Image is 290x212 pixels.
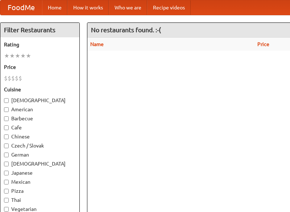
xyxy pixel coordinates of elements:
input: Vegetarian [4,207,9,212]
a: Who we are [109,0,147,15]
label: Barbecue [4,115,76,122]
input: Thai [4,198,9,203]
label: [DEMOGRAPHIC_DATA] [4,160,76,167]
input: German [4,153,9,157]
li: $ [4,74,8,82]
li: $ [11,74,15,82]
a: Home [42,0,67,15]
h4: Filter Restaurants [0,23,79,37]
h5: Rating [4,41,76,48]
label: American [4,106,76,113]
li: $ [15,74,18,82]
a: Name [90,41,104,47]
input: American [4,107,9,112]
input: Mexican [4,180,9,184]
h5: Cuisine [4,86,76,93]
input: Czech / Slovak [4,144,9,148]
label: Japanese [4,169,76,176]
a: Recipe videos [147,0,191,15]
input: Barbecue [4,116,9,121]
h5: Price [4,63,76,71]
a: FoodMe [0,0,42,15]
a: How it works [67,0,109,15]
label: Chinese [4,133,76,140]
label: Thai [4,196,76,204]
li: ★ [26,52,31,60]
label: Czech / Slovak [4,142,76,149]
input: Cafe [4,125,9,130]
input: Pizza [4,189,9,194]
li: $ [8,74,11,82]
a: Price [257,41,269,47]
input: Chinese [4,134,9,139]
input: Japanese [4,171,9,175]
li: ★ [4,52,9,60]
li: ★ [15,52,20,60]
label: [DEMOGRAPHIC_DATA] [4,97,76,104]
label: Pizza [4,187,76,195]
label: Mexican [4,178,76,186]
li: ★ [20,52,26,60]
ng-pluralize: No restaurants found. :-( [91,26,161,33]
label: German [4,151,76,158]
li: $ [18,74,22,82]
input: [DEMOGRAPHIC_DATA] [4,98,9,103]
input: [DEMOGRAPHIC_DATA] [4,162,9,166]
label: Cafe [4,124,76,131]
li: ★ [9,52,15,60]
